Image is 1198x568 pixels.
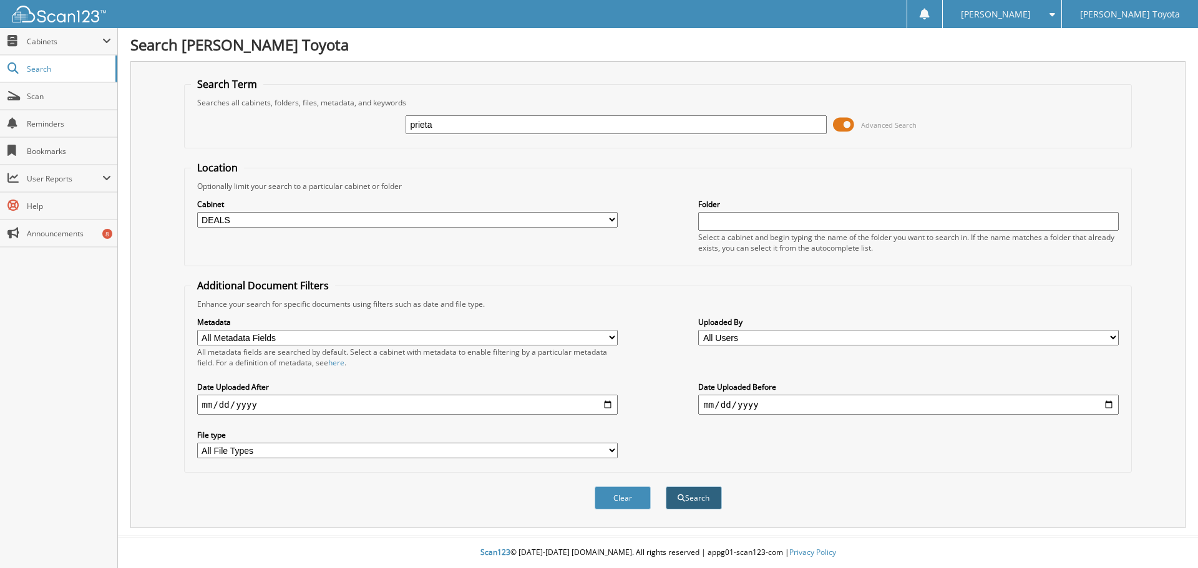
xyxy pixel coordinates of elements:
[12,6,106,22] img: scan123-logo-white.svg
[698,199,1119,209] label: Folder
[197,382,618,392] label: Date Uploaded After
[480,547,510,557] span: Scan123
[27,64,109,74] span: Search
[197,347,618,368] div: All metadata fields are searched by default. Select a cabinet with metadata to enable filtering b...
[1080,11,1180,18] span: [PERSON_NAME] Toyota
[27,91,111,102] span: Scan
[197,430,618,440] label: File type
[27,228,111,239] span: Announcements
[698,395,1119,415] input: end
[191,77,263,91] legend: Search Term
[102,229,112,239] div: 8
[197,199,618,209] label: Cabinet
[595,486,651,509] button: Clear
[130,34,1186,55] h1: Search [PERSON_NAME] Toyota
[197,317,618,327] label: Metadata
[698,382,1119,392] label: Date Uploaded Before
[191,181,1126,191] div: Optionally limit your search to a particular cabinet or folder
[961,11,1031,18] span: [PERSON_NAME]
[191,161,244,175] legend: Location
[118,537,1198,568] div: © [DATE]-[DATE] [DOMAIN_NAME]. All rights reserved | appg01-scan123-com |
[698,232,1119,253] div: Select a cabinet and begin typing the name of the folder you want to search in. If the name match...
[666,486,722,509] button: Search
[27,36,102,47] span: Cabinets
[191,299,1126,309] div: Enhance your search for specific documents using filters such as date and file type.
[789,547,836,557] a: Privacy Policy
[27,146,111,156] span: Bookmarks
[1136,508,1198,568] iframe: Chat Widget
[698,317,1119,327] label: Uploaded By
[861,120,917,130] span: Advanced Search
[27,173,102,184] span: User Reports
[328,357,344,368] a: here
[27,118,111,129] span: Reminders
[191,97,1126,108] div: Searches all cabinets, folders, files, metadata, and keywords
[197,395,618,415] input: start
[27,201,111,211] span: Help
[191,279,335,292] legend: Additional Document Filters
